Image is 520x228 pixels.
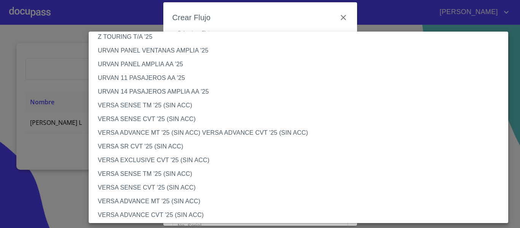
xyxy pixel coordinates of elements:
li: URVAN 14 PASAJEROS AMPLIA AA '25 [89,85,514,99]
li: VERSA ADVANCE CVT '25 (SIN ACC) [89,208,514,222]
li: Z TOURING T/A '25 [89,30,514,44]
li: VERSA ADVANCE MT '25 (SIN ACC) VERSA ADVANCE CVT '25 (SIN ACC) [89,126,514,140]
li: VERSA SENSE TM '25 (SIN ACC) [89,99,514,112]
li: VERSA SENSE CVT '25 (SIN ACC) [89,112,514,126]
li: VERSA SR CVT '25 (SIN ACC) [89,140,514,153]
li: VERSA ADVANCE MT '25 (SIN ACC) [89,195,514,208]
li: VERSA SENSE TM '25 (SIN ACC) [89,167,514,181]
li: VERSA EXCLUSIVE CVT '25 (SIN ACC) [89,153,514,167]
li: VERSA SENSE CVT '25 (SIN ACC) [89,181,514,195]
li: URVAN PANEL VENTANAS AMPLIA '25 [89,44,514,57]
li: URVAN 11 PASAJEROS AA '25 [89,71,514,85]
li: URVAN PANEL AMPLIA AA '25 [89,57,514,71]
